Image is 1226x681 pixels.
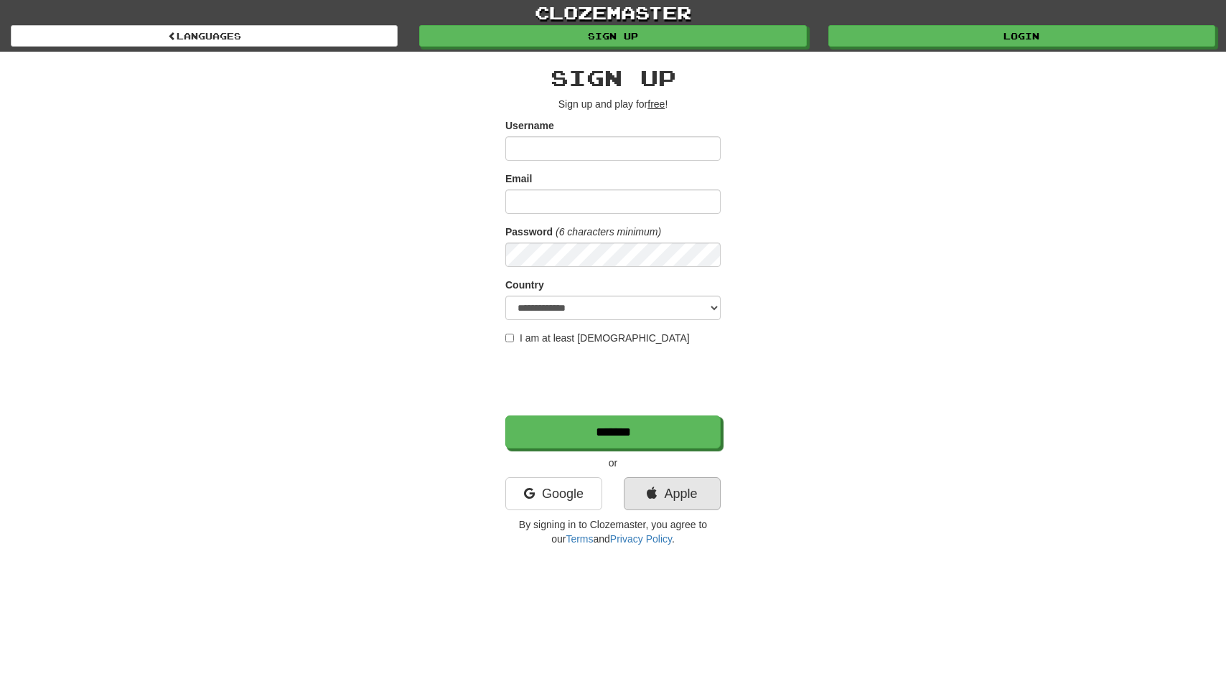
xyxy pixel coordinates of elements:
[624,477,721,510] a: Apple
[505,172,532,186] label: Email
[505,477,602,510] a: Google
[11,25,398,47] a: Languages
[505,517,721,546] p: By signing in to Clozemaster, you agree to our and .
[505,118,554,133] label: Username
[419,25,806,47] a: Sign up
[505,334,514,342] input: I am at least [DEMOGRAPHIC_DATA]
[556,226,661,238] em: (6 characters minimum)
[566,533,593,545] a: Terms
[505,225,553,239] label: Password
[505,278,544,292] label: Country
[505,97,721,111] p: Sign up and play for !
[647,98,665,110] u: free
[505,331,690,345] label: I am at least [DEMOGRAPHIC_DATA]
[505,456,721,470] p: or
[505,352,724,408] iframe: reCAPTCHA
[505,66,721,90] h2: Sign up
[828,25,1215,47] a: Login
[610,533,672,545] a: Privacy Policy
